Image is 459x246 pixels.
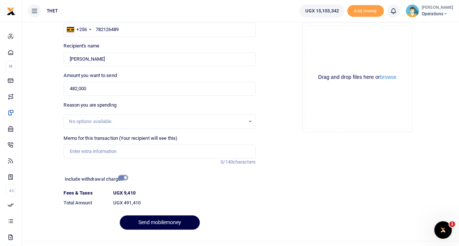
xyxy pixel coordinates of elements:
[306,74,409,81] div: Drag and drop files here or
[406,4,419,18] img: profile-user
[64,82,255,96] input: UGX
[347,8,384,13] a: Add money
[64,23,255,36] input: Enter phone number
[6,60,16,72] li: M
[64,135,177,142] label: Memo for this transaction (Your recipient will see this)
[65,176,125,182] h6: Include withdrawal charges
[7,8,15,14] a: logo-small logo-large logo-large
[233,159,256,165] span: characters
[449,221,455,227] span: 1
[64,72,116,79] label: Amount you want to send
[64,42,99,50] label: Recipient's name
[61,189,110,197] dt: Fees & Taxes
[406,4,453,18] a: profile-user [PERSON_NAME] Operations
[64,23,93,36] div: Uganda: +256
[113,189,135,197] label: UGX 9,410
[7,7,15,16] img: logo-small
[347,5,384,17] li: Toup your wallet
[347,5,384,17] span: Add money
[113,200,256,206] h6: UGX 491,410
[64,52,255,66] input: MTN & Airtel numbers are validated
[434,221,452,239] iframe: Intercom live chat
[44,8,61,14] span: THET
[120,215,200,230] button: Send mobilemoney
[221,159,233,165] span: 0/140
[69,118,245,125] div: No options available.
[299,4,344,18] a: UGX 15,103,342
[64,101,116,109] label: Reason you are spending
[305,7,338,15] span: UGX 15,103,342
[302,23,412,132] div: File Uploader
[380,74,396,80] button: browse
[64,200,107,206] h6: Total Amount
[422,5,453,11] small: [PERSON_NAME]
[297,4,347,18] li: Wallet ballance
[64,145,255,158] input: Enter extra information
[76,26,87,33] div: +256
[6,185,16,197] li: Ac
[422,11,453,17] span: Operations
